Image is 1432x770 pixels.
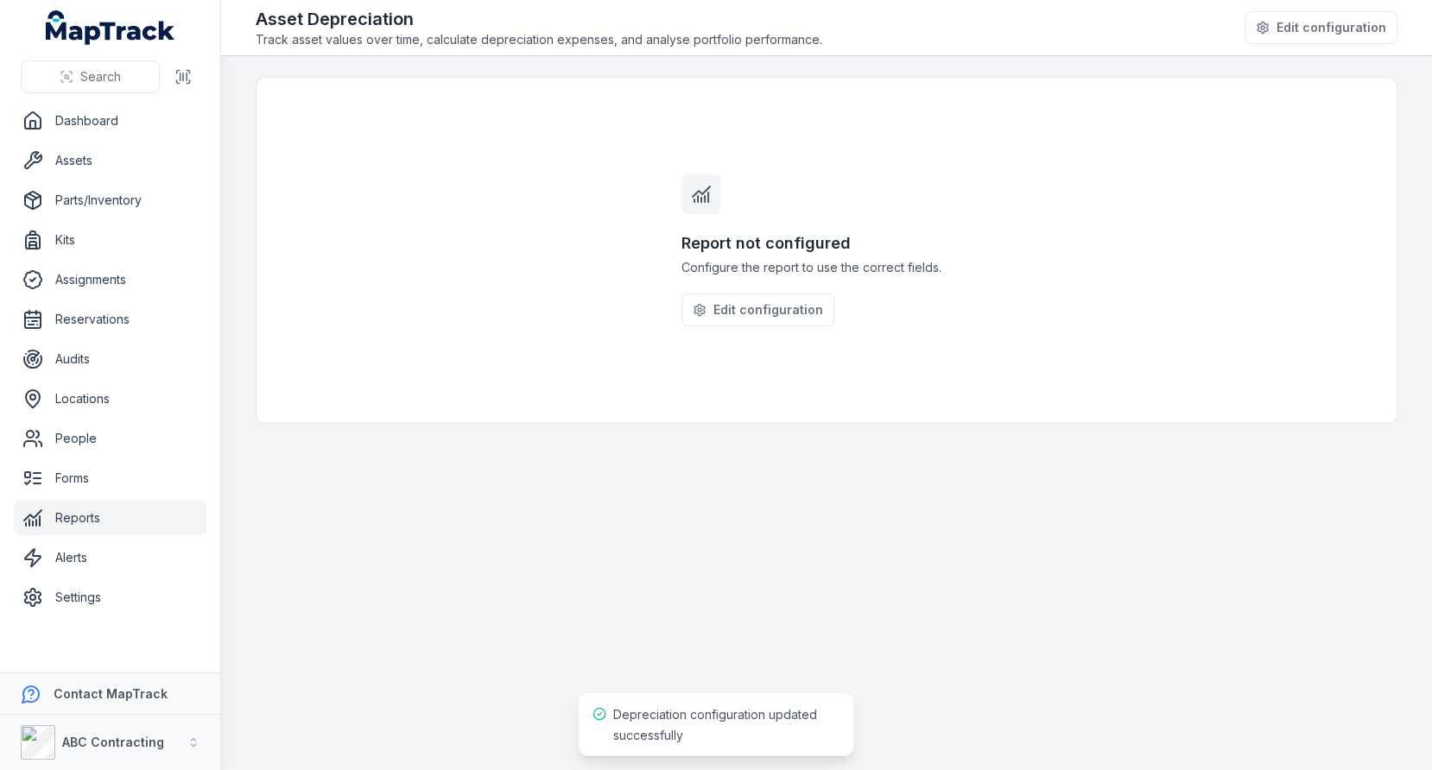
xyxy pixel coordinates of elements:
[681,231,972,256] h3: Report not configured
[21,60,160,93] button: Search
[14,262,206,297] a: Assignments
[613,707,817,742] span: Depreciation configuration updated successfully
[14,104,206,138] a: Dashboard
[681,293,834,326] button: Edit configuration
[14,382,206,416] a: Locations
[14,183,206,218] a: Parts/Inventory
[46,10,175,45] a: MapTrack
[1245,11,1397,44] button: Edit configuration
[14,421,206,456] a: People
[62,735,164,749] strong: ABC Contracting
[80,68,121,85] span: Search
[14,501,206,535] a: Reports
[14,223,206,257] a: Kits
[14,540,206,575] a: Alerts
[14,342,206,376] a: Audits
[14,143,206,178] a: Assets
[256,31,822,48] span: Track asset values over time, calculate depreciation expenses, and analyse portfolio performance.
[14,302,206,337] a: Reservations
[256,7,822,31] h2: Asset Depreciation
[681,259,972,276] span: Configure the report to use the correct fields.
[14,461,206,495] a: Forms
[14,580,206,615] a: Settings
[54,686,168,701] strong: Contact MapTrack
